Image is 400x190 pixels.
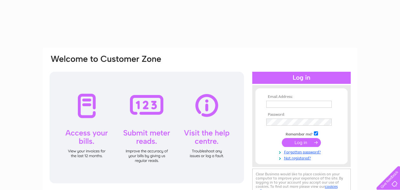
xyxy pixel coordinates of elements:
[265,95,338,99] th: Email Address:
[282,138,321,147] input: Submit
[265,130,338,137] td: Remember me?
[266,155,338,161] a: Not registered?
[266,149,338,155] a: Forgotten password?
[265,113,338,117] th: Password:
